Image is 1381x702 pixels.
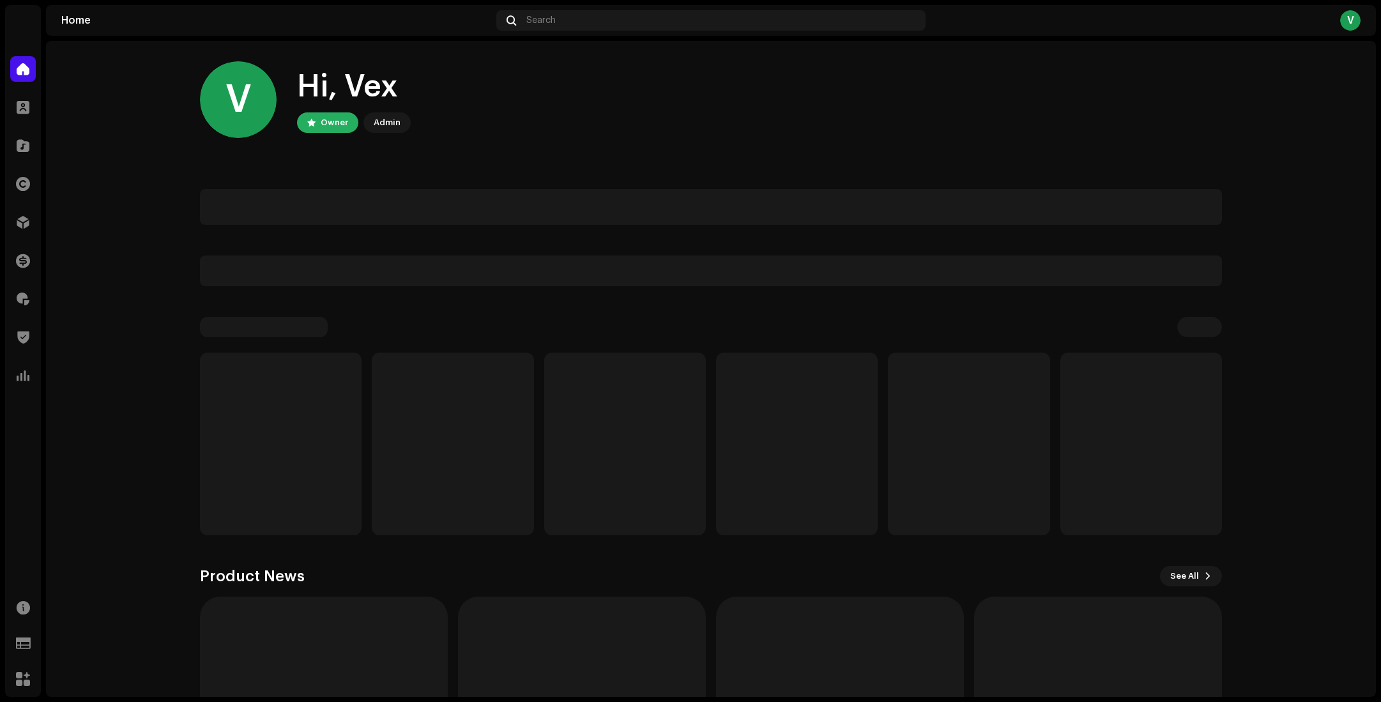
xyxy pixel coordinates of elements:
[61,15,491,26] div: Home
[1340,10,1361,31] div: V
[526,15,556,26] span: Search
[200,61,277,138] div: V
[321,115,348,130] div: Owner
[200,566,305,586] h3: Product News
[297,66,411,107] div: Hi, Vex
[1170,563,1199,589] span: See All
[1160,566,1222,586] button: See All
[374,115,401,130] div: Admin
